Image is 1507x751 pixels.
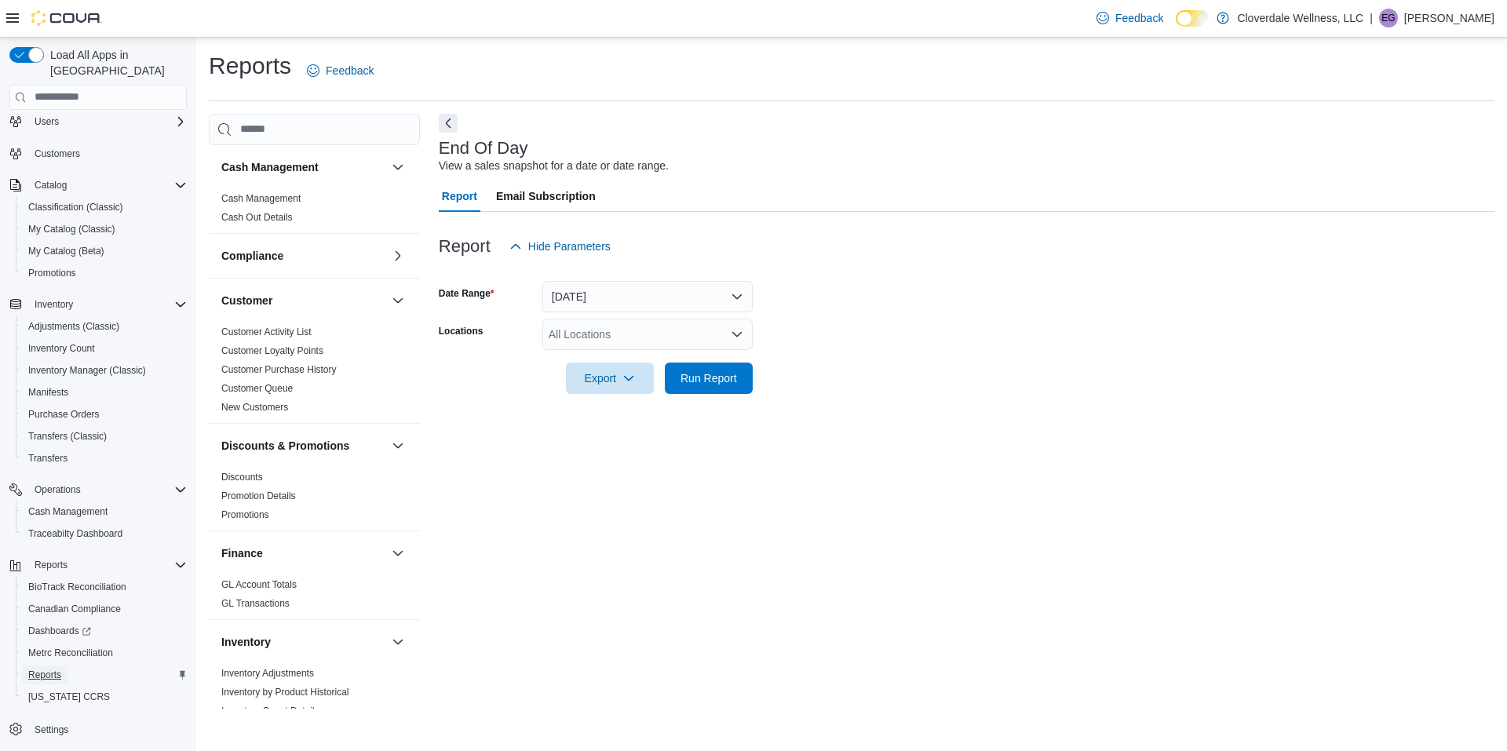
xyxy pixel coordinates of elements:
h3: Discounts & Promotions [221,438,349,454]
button: BioTrack Reconciliation [16,576,193,598]
span: Purchase Orders [22,405,187,424]
span: Cash Out Details [221,211,293,224]
span: Reports [28,669,61,681]
a: Manifests [22,383,75,402]
span: Promotions [221,509,269,521]
button: Compliance [389,246,407,265]
a: Promotion Details [221,490,296,501]
span: Customer Queue [221,382,293,395]
span: Export [575,363,644,394]
span: Metrc Reconciliation [22,643,187,662]
button: Inventory [3,293,193,315]
h3: Customer [221,293,272,308]
button: Inventory Manager (Classic) [16,359,193,381]
span: Customer Purchase History [221,363,337,376]
a: Inventory Manager (Classic) [22,361,152,380]
span: Adjustments (Classic) [22,317,187,336]
a: Customers [28,144,86,163]
p: Cloverdale Wellness, LLC [1237,9,1363,27]
button: Catalog [3,174,193,196]
h3: Cash Management [221,159,319,175]
span: Inventory Count [28,342,95,355]
input: Dark Mode [1176,10,1209,27]
button: Cash Management [221,159,385,175]
a: GL Account Totals [221,579,297,590]
button: Customer [221,293,385,308]
a: New Customers [221,402,288,413]
button: Inventory [28,295,79,314]
button: [US_STATE] CCRS [16,686,193,708]
button: Traceabilty Dashboard [16,523,193,545]
a: Customer Loyalty Points [221,345,323,356]
button: Customer [389,291,407,310]
button: Adjustments (Classic) [16,315,193,337]
span: [US_STATE] CCRS [28,691,110,703]
div: Finance [209,575,420,619]
span: Metrc Reconciliation [28,647,113,659]
span: Traceabilty Dashboard [28,527,122,540]
button: Compliance [221,248,385,264]
a: Transfers [22,449,74,468]
span: Customer Activity List [221,326,312,338]
span: Transfers (Classic) [28,430,107,443]
span: Customers [35,148,80,160]
a: Customer Queue [221,383,293,394]
button: Reports [16,664,193,686]
button: Hide Parameters [503,231,617,262]
button: Manifests [16,381,193,403]
span: Promotions [28,267,76,279]
button: Canadian Compliance [16,598,193,620]
span: Discounts [221,471,263,483]
span: Manifests [22,383,187,402]
button: Finance [221,545,385,561]
button: Finance [389,544,407,563]
span: Reports [22,665,187,684]
button: Export [566,363,654,394]
div: Eleanor Gomez [1379,9,1398,27]
button: Transfers (Classic) [16,425,193,447]
a: Settings [28,720,75,739]
button: Operations [3,479,193,501]
span: Load All Apps in [GEOGRAPHIC_DATA] [44,47,187,78]
button: Users [3,111,193,133]
a: Customer Purchase History [221,364,337,375]
a: Metrc Reconciliation [22,643,119,662]
span: New Customers [221,401,288,414]
span: Hide Parameters [528,239,611,254]
p: [PERSON_NAME] [1404,9,1494,27]
a: Feedback [1090,2,1169,34]
span: Cash Management [22,502,187,521]
span: Transfers [28,452,68,465]
button: Discounts & Promotions [221,438,385,454]
span: Inventory [28,295,187,314]
a: Feedback [301,55,380,86]
span: Inventory Manager (Classic) [28,364,146,377]
span: Cash Management [28,505,108,518]
button: Next [439,114,458,133]
label: Locations [439,325,483,337]
span: Inventory [35,298,73,311]
span: Transfers (Classic) [22,427,187,446]
button: Discounts & Promotions [389,436,407,455]
button: Inventory [221,634,385,650]
button: Inventory [389,633,407,651]
span: BioTrack Reconciliation [28,581,126,593]
p: | [1370,9,1373,27]
a: Inventory Count Details [221,705,319,716]
button: Transfers [16,447,193,469]
button: Metrc Reconciliation [16,642,193,664]
button: My Catalog (Beta) [16,240,193,262]
button: Run Report [665,363,753,394]
a: Promotions [221,509,269,520]
span: GL Account Totals [221,578,297,591]
button: Classification (Classic) [16,196,193,218]
div: Cash Management [209,189,420,233]
span: Operations [35,483,81,496]
a: Classification (Classic) [22,198,130,217]
button: Customers [3,142,193,165]
a: Purchase Orders [22,405,106,424]
span: Washington CCRS [22,687,187,706]
a: Dashboards [16,620,193,642]
span: Catalog [35,179,67,191]
span: Customers [28,144,187,163]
